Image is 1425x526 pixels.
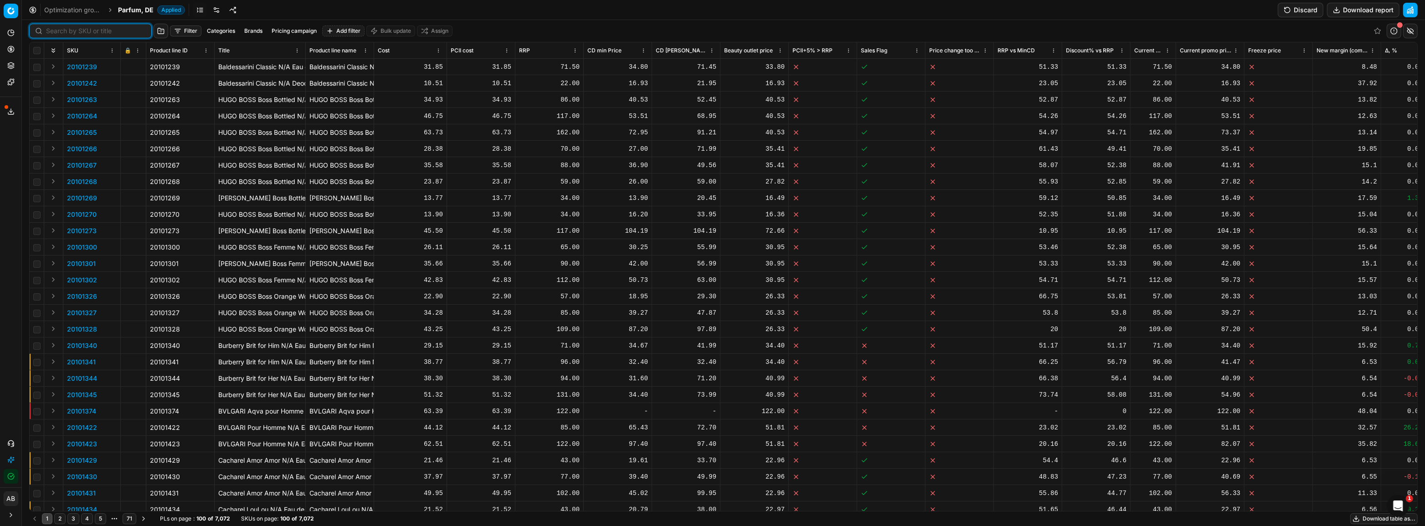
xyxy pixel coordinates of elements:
div: 15.1 [1317,161,1377,170]
div: 34.80 [1180,62,1240,71]
p: Baldessarini Classic N/A Eau de Cologne 75 ml [218,62,302,71]
button: Download table as... [1350,513,1418,524]
div: 19.85 [1317,144,1377,153]
div: 52.38 [1066,161,1127,170]
div: 51.33 [998,62,1058,71]
div: 63.73 [378,128,443,137]
div: 23.87 [378,177,443,186]
button: 20101430 [67,472,97,481]
button: 20101326 [67,292,97,301]
button: Expand [48,225,59,236]
div: HUGO BOSS Boss Bottled N/A After Shave Balsam 75 ml [309,177,370,186]
div: 13.77 [451,194,511,203]
button: Expand [48,373,59,383]
div: 20101239 [150,62,211,71]
span: 1 [1406,495,1413,502]
button: 4 [81,513,93,524]
button: Expand [48,94,59,105]
p: HUGO BOSS Boss Bottled N/A After Shave Balsam 75 ml [218,177,302,186]
div: 117.00 [1134,226,1172,235]
div: 36.90 [587,161,648,170]
div: 26.00 [587,177,648,186]
span: CD min Price [587,47,622,54]
button: Expand [48,192,59,203]
span: Δ, % [1385,47,1397,54]
button: Expand [48,405,59,416]
button: 20101302 [67,276,97,285]
div: 88.00 [1134,161,1172,170]
p: [PERSON_NAME] Boss Bottled N/A Deodorant Stick 75 ml [218,194,302,203]
div: 28.38 [451,144,511,153]
p: 20101263 [67,95,97,104]
span: Cost [378,47,390,54]
span: PCII+5% > RRP [792,47,833,54]
p: HUGO BOSS Boss Bottled N/A Eau de Toilette 200 ml [218,128,302,137]
span: Product line ID [150,47,188,54]
div: 22.00 [519,79,580,88]
button: 20101341 [67,357,96,367]
div: 52.45 [656,95,716,104]
button: Expand [48,504,59,515]
div: 16.49 [1180,194,1240,203]
div: 15.04 [1317,210,1377,219]
div: 16.20 [587,210,648,219]
button: Expand [48,389,59,400]
div: 40.53 [1180,95,1240,104]
button: Expand [48,307,59,318]
div: HUGO BOSS Boss Bottled N/A Eau de Toilette 50 ml [309,95,370,104]
div: 33.95 [656,210,716,219]
button: Expand [48,159,59,170]
div: 27.82 [724,177,785,186]
button: Categories [203,26,239,36]
button: 20101423 [67,439,97,449]
button: 20101266 [67,144,97,153]
div: 31.85 [378,62,443,71]
div: 10.95 [1066,226,1127,235]
div: 20101242 [150,79,211,88]
div: 20101264 [150,112,211,121]
p: 20101431 [67,489,96,498]
div: 1.33 [1385,194,1423,203]
div: 13.14 [1317,128,1377,137]
button: 5 [95,513,106,524]
button: 20101434 [67,505,97,514]
div: 20101273 [150,226,211,235]
div: 71.45 [656,62,716,71]
div: 45.50 [378,226,443,235]
div: 91.21 [656,128,716,137]
div: 34.00 [519,210,580,219]
button: 20101269 [67,194,97,203]
div: 13.90 [451,210,511,219]
div: 20101263 [150,95,211,104]
div: 41.91 [1180,161,1240,170]
div: 117.00 [519,226,580,235]
div: 0.00 [1385,79,1423,88]
div: 104.19 [1180,226,1240,235]
p: 20101264 [67,112,97,121]
button: 20101327 [67,308,97,317]
button: 20101265 [67,128,97,137]
div: 86.00 [1134,95,1172,104]
span: RRP vs MinCD [998,47,1035,54]
strong: 100 [280,515,290,522]
div: 33.80 [724,62,785,71]
div: 0.00 [1385,62,1423,71]
div: 10.51 [451,79,511,88]
div: 88.00 [519,161,580,170]
div: 16.93 [1180,79,1240,88]
button: 20101268 [67,177,97,186]
button: Expand [48,487,59,498]
div: 13.77 [378,194,443,203]
p: 20101273 [67,226,97,235]
div: 16.93 [587,79,648,88]
button: Pricing campaign [268,26,320,36]
button: Expand [48,258,59,269]
button: Filter [170,26,201,36]
p: 20101344 [67,374,97,383]
div: Baldessarini Classic N/A Deodorant Stick 75 ml [309,79,370,88]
